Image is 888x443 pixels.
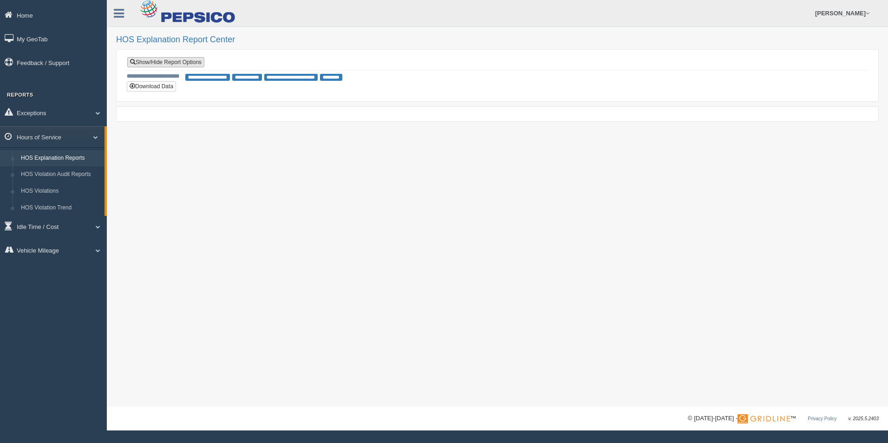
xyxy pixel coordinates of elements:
[17,200,104,216] a: HOS Violation Trend
[688,414,879,423] div: © [DATE]-[DATE] - ™
[17,166,104,183] a: HOS Violation Audit Reports
[17,183,104,200] a: HOS Violations
[849,416,879,421] span: v. 2025.5.2403
[127,57,204,67] a: Show/Hide Report Options
[116,35,879,45] h2: HOS Explanation Report Center
[808,416,836,421] a: Privacy Policy
[738,414,790,423] img: Gridline
[17,150,104,167] a: HOS Explanation Reports
[127,81,176,91] button: Download Data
